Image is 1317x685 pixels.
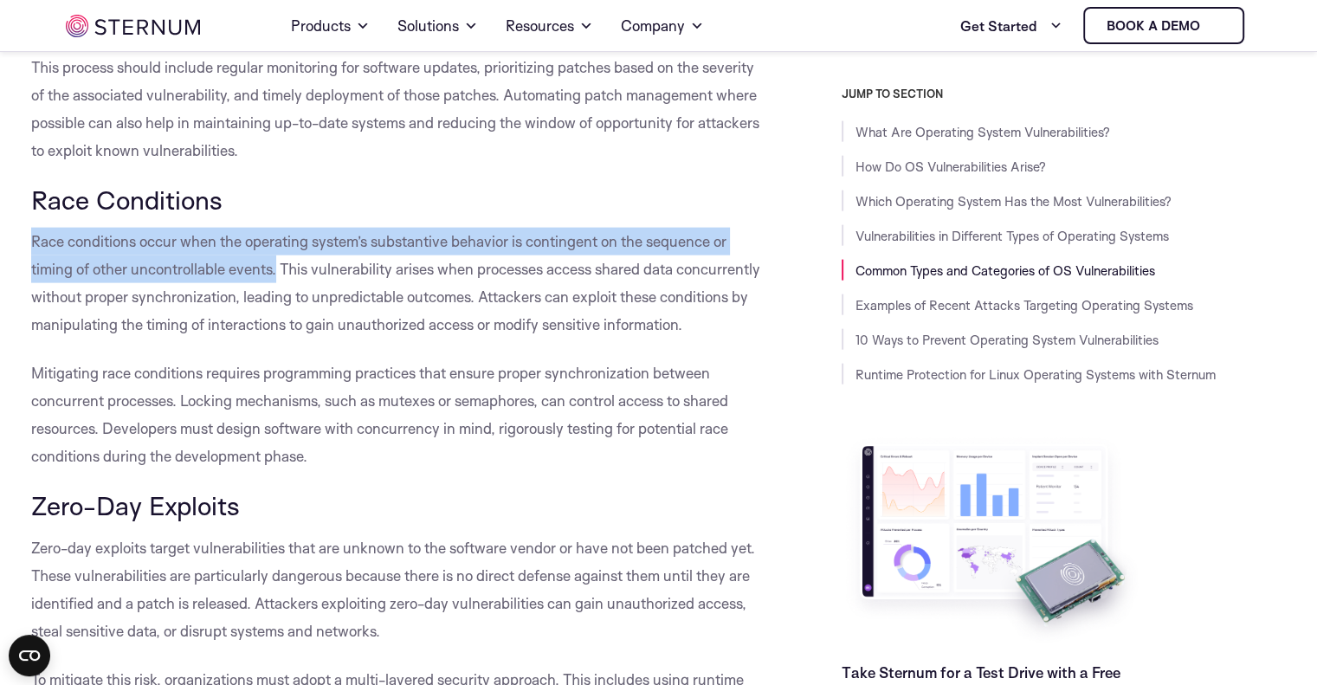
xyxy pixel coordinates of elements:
[31,539,755,640] span: Zero-day exploits target vulnerabilities that are unknown to the software vendor or have not been...
[855,193,1172,210] a: Which Operating System Has the Most Vulnerabilities?
[66,15,200,37] img: sternum iot
[1083,7,1244,44] a: Book a demo
[842,433,1145,649] img: Take Sternum for a Test Drive with a Free Evaluation Kit
[855,228,1169,244] a: Vulnerabilities in Different Types of Operating Systems
[621,2,704,50] a: Company
[31,489,240,521] span: Zero-Day Exploits
[855,332,1159,348] a: 10 Ways to Prevent Operating System Vulnerabilities
[9,635,50,676] button: Open CMP widget
[31,58,759,159] span: This process should include regular monitoring for software updates, prioritizing patches based o...
[291,2,370,50] a: Products
[855,366,1216,383] a: Runtime Protection for Linux Operating Systems with Sternum
[855,262,1155,279] a: Common Types and Categories of OS Vulnerabilities
[31,184,223,216] span: Race Conditions
[397,2,478,50] a: Solutions
[855,124,1110,140] a: What Are Operating System Vulnerabilities?
[855,158,1046,175] a: How Do OS Vulnerabilities Arise?
[1207,19,1221,33] img: sternum iot
[842,87,1287,100] h3: JUMP TO SECTION
[506,2,593,50] a: Resources
[960,9,1062,43] a: Get Started
[31,232,760,333] span: Race conditions occur when the operating system’s substantive behavior is contingent on the seque...
[855,297,1193,313] a: Examples of Recent Attacks Targeting Operating Systems
[31,364,728,465] span: Mitigating race conditions requires programming practices that ensure proper synchronization betw...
